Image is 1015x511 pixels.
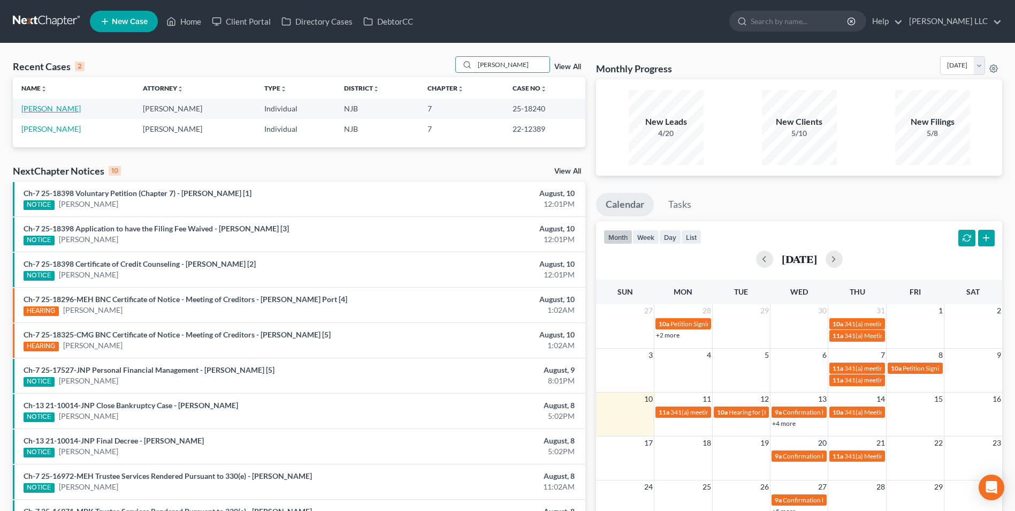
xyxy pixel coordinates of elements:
[398,446,575,457] div: 5:02PM
[817,437,828,449] span: 20
[596,62,672,75] h3: Monthly Progress
[717,408,728,416] span: 10a
[764,349,770,362] span: 5
[991,437,1002,449] span: 23
[783,452,904,460] span: Confirmation hearing for [PERSON_NAME]
[134,99,256,118] td: [PERSON_NAME]
[344,84,379,92] a: Districtunfold_more
[24,483,55,493] div: NOTICE
[59,375,118,386] a: [PERSON_NAME]
[647,349,654,362] span: 3
[177,86,184,92] i: unfold_more
[63,305,123,315] a: [PERSON_NAME]
[398,471,575,482] div: August, 8
[782,253,817,265] h2: [DATE]
[775,496,782,504] span: 9a
[373,86,379,92] i: unfold_more
[24,236,55,245] div: NOTICE
[109,166,121,176] div: 10
[933,480,944,493] span: 29
[24,365,274,374] a: Ch-7 25-17527-JNP Personal Financial Management - [PERSON_NAME] [5]
[659,320,669,328] span: 10a
[674,287,692,296] span: Mon
[817,393,828,405] span: 13
[734,287,748,296] span: Tue
[762,116,837,128] div: New Clients
[457,86,464,92] i: unfold_more
[844,376,948,384] span: 341(a) meeting for [PERSON_NAME]
[844,332,948,340] span: 341(a) Meeting for [PERSON_NAME]
[59,482,118,492] a: [PERSON_NAME]
[875,480,886,493] span: 28
[772,419,796,427] a: +4 more
[21,124,81,133] a: [PERSON_NAME]
[398,223,575,234] div: August, 10
[643,480,654,493] span: 24
[895,128,970,139] div: 5/8
[762,128,837,139] div: 5/10
[75,62,85,71] div: 2
[280,86,287,92] i: unfold_more
[24,330,331,339] a: Ch-7 25-18325-CMG BNC Certificate of Notice - Meeting of Creditors - [PERSON_NAME] [5]
[24,471,312,480] a: Ch-7 25-16972-MEH Trustee Services Rendered Pursuant to 330(e) - [PERSON_NAME]
[759,437,770,449] span: 19
[833,332,843,340] span: 11a
[59,446,118,457] a: [PERSON_NAME]
[867,12,903,31] a: Help
[966,287,980,296] span: Sat
[880,349,886,362] span: 7
[729,408,812,416] span: Hearing for [PERSON_NAME]
[933,393,944,405] span: 15
[659,408,669,416] span: 11a
[833,452,843,460] span: 11a
[504,119,585,139] td: 22-12389
[59,269,118,280] a: [PERSON_NAME]
[629,116,704,128] div: New Leads
[207,12,276,31] a: Client Portal
[24,200,55,210] div: NOTICE
[398,294,575,305] div: August, 10
[112,18,148,26] span: New Case
[996,349,1002,362] span: 9
[933,437,944,449] span: 22
[398,329,575,340] div: August, 10
[24,448,55,457] div: NOTICE
[24,224,289,233] a: Ch-7 25-18398 Application to have the Filing Fee Waived - [PERSON_NAME] [3]
[24,306,59,316] div: HEARING
[904,12,1002,31] a: [PERSON_NAME] LLC
[419,119,504,139] td: 7
[24,189,251,198] a: Ch-7 25-18398 Voluntary Petition (Chapter 7) - [PERSON_NAME] [1]
[24,295,347,304] a: Ch-7 25-18296-MEH BNC Certificate of Notice - Meeting of Creditors - [PERSON_NAME] Port [4]
[817,480,828,493] span: 27
[775,452,782,460] span: 9a
[398,188,575,199] div: August, 10
[504,99,585,118] td: 25-18240
[554,168,581,175] a: View All
[513,84,547,92] a: Case Nounfold_more
[701,304,712,317] span: 28
[833,376,843,384] span: 11a
[903,364,946,372] span: Petition Signing
[335,99,419,118] td: NJB
[604,230,632,244] button: month
[996,304,1002,317] span: 2
[775,408,782,416] span: 9a
[937,304,944,317] span: 1
[643,304,654,317] span: 27
[701,393,712,405] span: 11
[817,304,828,317] span: 30
[143,84,184,92] a: Attorneyunfold_more
[24,342,59,351] div: HEARING
[398,411,575,422] div: 5:02PM
[875,393,886,405] span: 14
[398,340,575,351] div: 1:02AM
[659,230,681,244] button: day
[13,60,85,73] div: Recent Cases
[59,234,118,245] a: [PERSON_NAME]
[844,408,948,416] span: 341(a) Meeting for [PERSON_NAME]
[419,99,504,118] td: 7
[844,364,948,372] span: 341(a) meeting for [PERSON_NAME]
[24,436,204,445] a: Ch-13 21-10014-JNP Final Decree - [PERSON_NAME]
[643,393,654,405] span: 10
[875,437,886,449] span: 21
